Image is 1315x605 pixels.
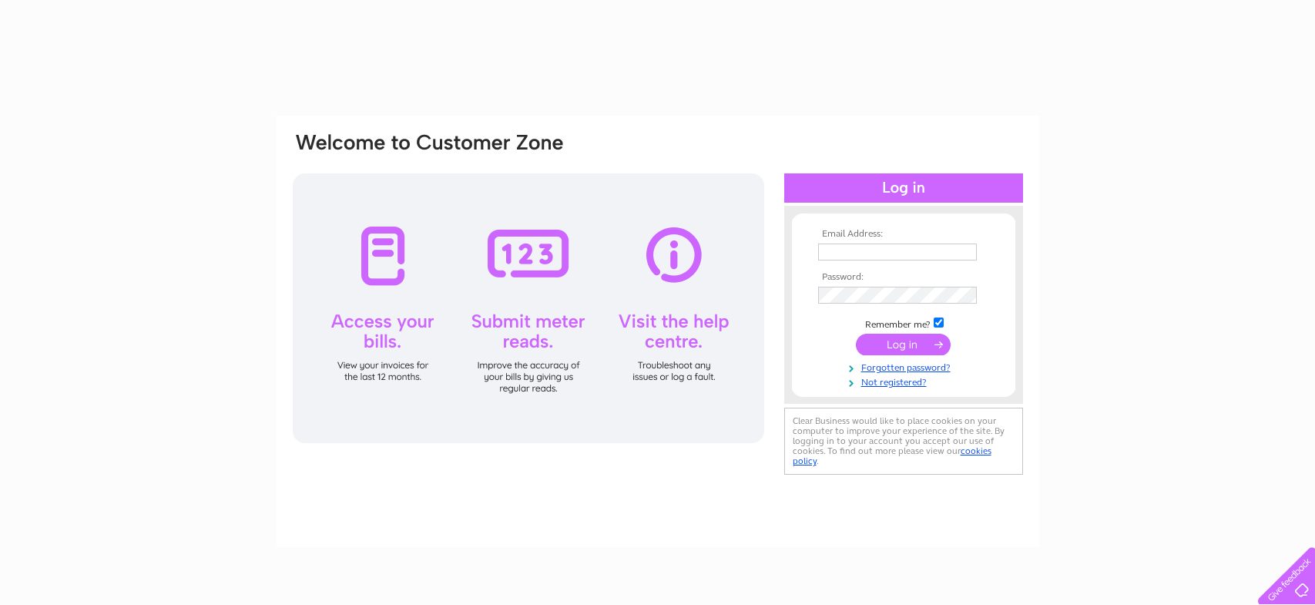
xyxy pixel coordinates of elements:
a: Forgotten password? [818,359,993,374]
a: Not registered? [818,374,993,388]
div: Clear Business would like to place cookies on your computer to improve your experience of the sit... [784,408,1023,475]
td: Remember me? [814,315,993,331]
th: Password: [814,272,993,283]
input: Submit [856,334,951,355]
th: Email Address: [814,229,993,240]
a: cookies policy [793,445,991,466]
